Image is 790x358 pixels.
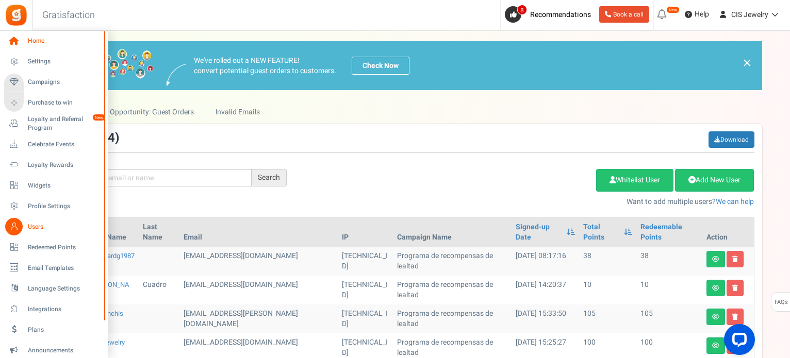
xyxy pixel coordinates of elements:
[743,57,752,69] a: ×
[69,49,154,82] img: images
[179,276,338,304] td: customer
[139,218,179,247] th: Last Name
[28,37,100,45] span: Home
[28,161,100,169] span: Loyalty Rewards
[252,169,287,186] div: Search
[692,9,709,20] span: Help
[4,115,103,132] a: Loyalty and Referral Program New
[108,129,115,147] span: 4
[583,222,619,243] a: Total Points
[28,181,100,190] span: Widgets
[4,238,103,256] a: Redeemed Points
[86,218,139,247] th: First Name
[579,304,636,333] td: 105
[28,305,100,314] span: Integrations
[4,94,103,112] a: Purchase to win
[579,276,636,304] td: 10
[4,135,103,153] a: Celebrate Events
[338,218,393,247] th: IP
[179,247,338,276] td: customer
[774,293,788,312] span: FAQs
[28,223,100,231] span: Users
[179,304,338,333] td: customer
[167,64,186,86] img: images
[393,304,512,333] td: Programa de recompensas de lealtad
[731,9,768,20] span: CIS Jewelry
[5,4,28,27] img: Gratisfaction
[4,300,103,318] a: Integrations
[709,131,754,148] a: Download
[179,218,338,247] th: Email
[28,98,100,107] span: Purchase to win
[28,78,100,87] span: Campaigns
[28,264,100,272] span: Email Templates
[393,218,512,247] th: Campaign Name
[4,74,103,91] a: Campaigns
[28,326,100,334] span: Plans
[732,314,738,320] i: Delete user
[338,276,393,304] td: [TECHNICAL_ID]
[302,197,754,207] p: Want to add multiple users?
[681,6,713,23] a: Help
[712,285,719,291] i: View details
[338,304,393,333] td: [TECHNICAL_ID]
[702,218,754,247] th: Action
[530,9,591,20] span: Recommendations
[28,346,100,355] span: Announcements
[712,256,719,262] i: View details
[712,314,719,320] i: View details
[4,156,103,174] a: Loyalty Rewards
[4,259,103,277] a: Email Templates
[90,251,135,261] a: sandrardg1987
[4,280,103,297] a: Language Settings
[512,276,579,304] td: [DATE] 14:20:37
[28,202,100,211] span: Profile Settings
[579,247,636,276] td: 38
[636,304,702,333] td: 105
[517,5,527,15] span: 8
[4,197,103,215] a: Profile Settings
[28,57,100,66] span: Settings
[90,280,129,300] a: [PERSON_NAME]
[28,140,100,149] span: Celebrate Events
[31,5,106,26] h3: Gratisfaction
[4,53,103,71] a: Settings
[92,114,106,121] em: New
[640,222,698,243] a: Redeemable Points
[205,100,270,124] a: Invalid Emails
[732,285,738,291] i: Delete user
[596,169,673,192] a: Whitelist User
[28,284,100,293] span: Language Settings
[712,343,719,349] i: View details
[4,177,103,194] a: Widgets
[352,57,409,75] a: Check Now
[393,247,512,276] td: Programa de recompensas de lealtad
[636,276,702,304] td: 10
[194,56,336,76] p: We've rolled out a NEW FEATURE! convert potential guest orders to customers.
[732,256,738,262] i: Delete user
[4,32,103,50] a: Home
[512,304,579,333] td: [DATE] 15:33:50
[512,247,579,276] td: [DATE] 08:17:16
[4,321,103,338] a: Plans
[139,276,179,304] td: Cuadro
[675,169,754,192] a: Add New User
[636,247,702,276] td: 38
[28,243,100,252] span: Redeemed Points
[666,6,680,13] em: New
[28,115,103,132] span: Loyalty and Referral Program
[599,6,649,23] a: Book a call
[100,100,204,124] a: Opportunity: Guest Orders
[338,247,393,276] td: [TECHNICAL_ID]
[393,276,512,304] td: Programa de recompensas de lealtad
[716,196,754,207] a: We can help
[516,222,561,243] a: Signed-up Date
[69,169,252,186] input: Search by email or name
[4,218,103,235] a: Users
[505,6,595,23] a: 8 Recommendations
